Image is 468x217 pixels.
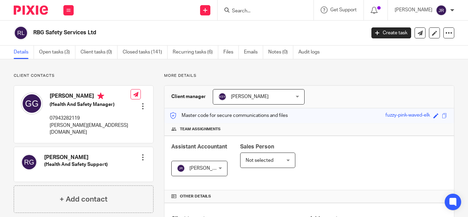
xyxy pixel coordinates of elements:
[231,8,293,14] input: Search
[21,154,37,170] img: svg%3E
[240,144,274,149] span: Sales Person
[50,93,131,101] h4: [PERSON_NAME]
[330,8,357,12] span: Get Support
[246,158,273,163] span: Not selected
[60,194,108,205] h4: + Add contact
[14,26,28,40] img: svg%3E
[97,93,104,99] i: Primary
[177,164,185,172] img: svg%3E
[81,46,118,59] a: Client tasks (0)
[180,126,221,132] span: Team assignments
[298,46,325,59] a: Audit logs
[436,5,447,16] img: svg%3E
[268,46,293,59] a: Notes (0)
[395,7,432,13] p: [PERSON_NAME]
[218,93,226,101] img: svg%3E
[123,46,168,59] a: Closed tasks (141)
[164,73,454,79] p: More details
[14,46,34,59] a: Details
[50,115,131,122] p: 07943282119
[170,112,288,119] p: Master code for secure communications and files
[231,94,269,99] span: [PERSON_NAME]
[50,122,131,136] p: [PERSON_NAME][EMAIL_ADDRESS][DOMAIN_NAME]
[14,5,48,15] img: Pixie
[14,73,153,79] p: Client contacts
[44,161,108,168] h5: (Health And Safety Support)
[371,27,411,38] a: Create task
[50,101,131,108] h5: (Health And Safety Manager)
[189,166,227,171] span: [PERSON_NAME]
[385,112,430,120] div: fuzzy-pink-waved-elk
[21,93,43,114] img: svg%3E
[244,46,263,59] a: Emails
[171,93,206,100] h3: Client manager
[173,46,218,59] a: Recurring tasks (6)
[180,194,211,199] span: Other details
[33,29,296,36] h2: RBG Safety Services Ltd
[171,144,227,149] span: Assistant Accountant
[44,154,108,161] h4: [PERSON_NAME]
[223,46,239,59] a: Files
[39,46,75,59] a: Open tasks (3)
